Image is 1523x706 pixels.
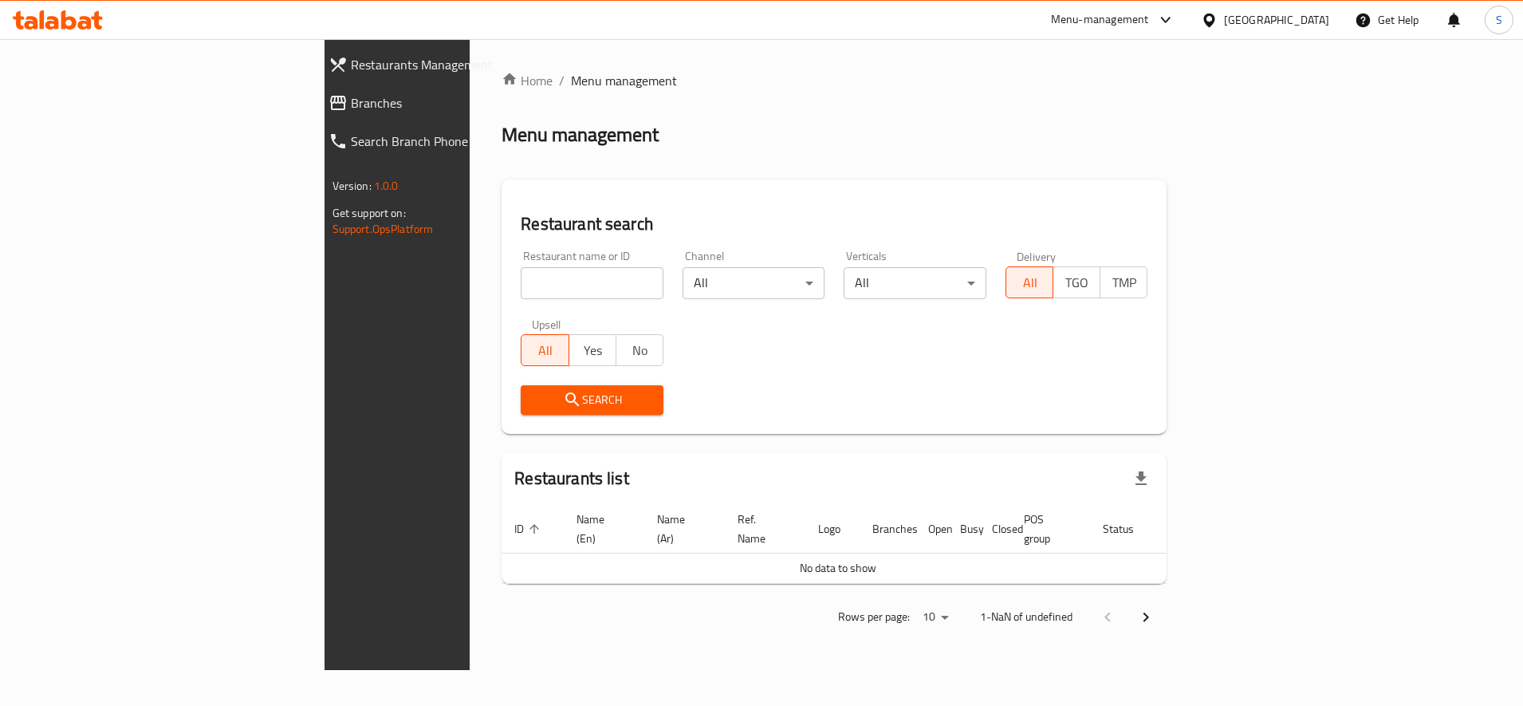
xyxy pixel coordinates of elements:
span: 1.0.0 [374,176,399,196]
span: Name (Ar) [657,510,706,548]
h2: Restaurant search [521,212,1147,236]
button: All [521,334,569,366]
p: 1-NaN of undefined [980,607,1072,627]
span: TMP [1107,271,1141,294]
nav: breadcrumb [502,71,1167,90]
div: Export file [1122,459,1160,498]
label: Upsell [532,318,561,329]
span: Branches [351,93,566,112]
div: All [683,267,825,299]
div: Menu-management [1051,10,1149,30]
span: All [528,339,562,362]
span: Status [1103,519,1155,538]
button: All [1005,266,1053,298]
span: S [1496,11,1502,29]
span: Search Branch Phone [351,132,566,151]
span: Version: [333,176,372,196]
span: Get support on: [333,203,406,223]
a: Search Branch Phone [316,122,579,160]
span: ID [514,519,545,538]
div: All [844,267,986,299]
button: TMP [1100,266,1147,298]
table: enhanced table [502,505,1229,584]
th: Closed [979,505,1011,554]
span: No [623,339,657,362]
span: Search [533,390,651,410]
button: Next page [1127,598,1165,637]
span: All [1013,271,1047,294]
span: Restaurants Management [351,55,566,74]
span: Yes [576,339,610,362]
div: Rows per page: [916,605,954,629]
h2: Menu management [502,122,659,148]
p: Rows per page: [838,607,910,627]
span: Name (En) [577,510,625,548]
th: Logo [805,505,860,554]
button: TGO [1053,266,1100,298]
h2: Restaurants list [514,467,628,491]
button: Yes [569,334,616,366]
span: Ref. Name [738,510,786,548]
span: TGO [1060,271,1094,294]
div: [GEOGRAPHIC_DATA] [1224,11,1329,29]
span: POS group [1024,510,1071,548]
label: Delivery [1017,250,1057,262]
input: Search for restaurant name or ID.. [521,267,663,299]
button: No [616,334,663,366]
th: Branches [860,505,915,554]
a: Restaurants Management [316,45,579,84]
span: No data to show [800,558,876,578]
a: Branches [316,84,579,122]
th: Busy [947,505,979,554]
span: Menu management [571,71,677,90]
a: Support.OpsPlatform [333,219,434,239]
button: Search [521,385,663,415]
th: Open [915,505,947,554]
